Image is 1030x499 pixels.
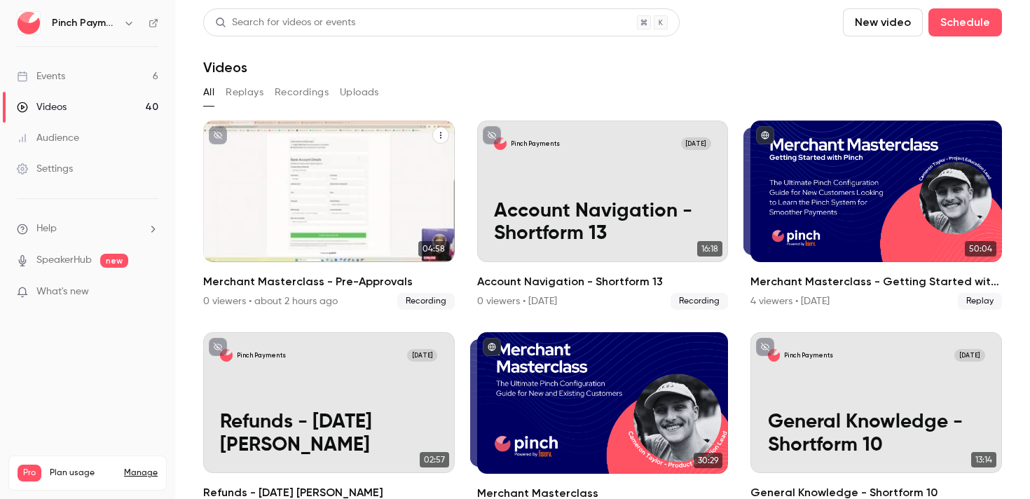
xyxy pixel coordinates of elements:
div: Videos [17,100,67,114]
a: 04:58Merchant Masterclass - Pre-Approvals0 viewers • about 2 hours agoRecording [203,121,455,310]
button: Recordings [275,81,329,104]
section: Videos [203,8,1002,491]
span: [DATE] [407,349,438,362]
a: Manage [124,467,158,479]
button: unpublished [209,338,227,356]
button: Uploads [340,81,379,104]
span: Recording [397,293,455,310]
iframe: Noticeable Trigger [142,286,158,299]
button: Schedule [928,8,1002,36]
span: new [100,254,128,268]
span: Replay [958,293,1002,310]
span: 50:04 [965,241,996,257]
h2: Merchant Masterclass - Pre-Approvals [203,273,455,290]
h2: Merchant Masterclass - Getting Started with Pinch [750,273,1002,290]
button: unpublished [756,338,774,356]
span: 13:14 [971,452,996,467]
div: 0 viewers • [DATE] [477,294,557,308]
h1: Videos [203,59,247,76]
button: published [756,126,774,144]
div: Search for videos or events [215,15,355,30]
span: [DATE] [954,349,985,362]
span: 16:18 [697,241,722,257]
span: [DATE] [681,137,712,150]
button: unpublished [483,126,501,144]
button: All [203,81,214,104]
li: Account Navigation - Shortform 13 [477,121,729,310]
div: 0 viewers • about 2 hours ago [203,294,338,308]
li: help-dropdown-opener [17,221,158,236]
span: 04:58 [418,241,449,257]
h2: Account Navigation - Shortform 13 [477,273,729,290]
a: 50:0450:04Merchant Masterclass - Getting Started with Pinch4 viewers • [DATE]Replay [750,121,1002,310]
h6: Pinch Payments [52,16,118,30]
span: 30:29 [694,453,722,468]
div: 4 viewers • [DATE] [750,294,830,308]
img: Pinch Payments [18,12,40,34]
li: Merchant Masterclass - Getting Started with Pinch [750,121,1002,310]
span: Pro [18,465,41,481]
p: Pinch Payments [784,351,833,360]
p: Account Navigation - Shortform 13 [494,200,711,245]
p: Pinch Payments [237,351,286,360]
p: Pinch Payments [511,139,560,148]
a: SpeakerHub [36,253,92,268]
p: Refunds - [DATE] [PERSON_NAME] [220,411,437,456]
button: Replays [226,81,263,104]
span: What's new [36,285,89,299]
div: Audience [17,131,79,145]
span: Help [36,221,57,236]
button: published [483,338,501,356]
div: Settings [17,162,73,176]
span: Plan usage [50,467,116,479]
span: 02:57 [420,452,449,467]
button: New video [843,8,923,36]
p: General Knowledge - Shortform 10 [768,411,985,456]
span: Recording [671,293,728,310]
a: Account Navigation - Shortform 13Pinch Payments[DATE]Account Navigation - Shortform 1316:18Accoun... [477,121,729,310]
div: Events [17,69,65,83]
li: Merchant Masterclass - Pre-Approvals [203,121,455,310]
button: unpublished [209,126,227,144]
